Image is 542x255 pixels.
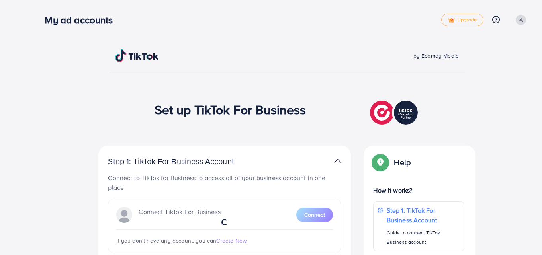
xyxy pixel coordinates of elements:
[441,14,483,26] a: tickUpgrade
[394,158,411,167] p: Help
[373,185,464,195] p: How it works?
[370,99,420,127] img: TikTok partner
[387,228,460,247] p: Guide to connect TikTok Business account
[373,155,387,169] img: Popup guide
[155,102,306,117] h1: Set up TikTok For Business
[334,155,341,167] img: TikTok partner
[115,49,159,62] img: TikTok
[448,17,477,23] span: Upgrade
[108,156,259,166] p: Step 1: TikTok For Business Account
[448,18,455,23] img: tick
[387,206,460,225] p: Step 1: TikTok For Business Account
[413,52,459,60] span: by Ecomdy Media
[45,14,119,26] h3: My ad accounts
